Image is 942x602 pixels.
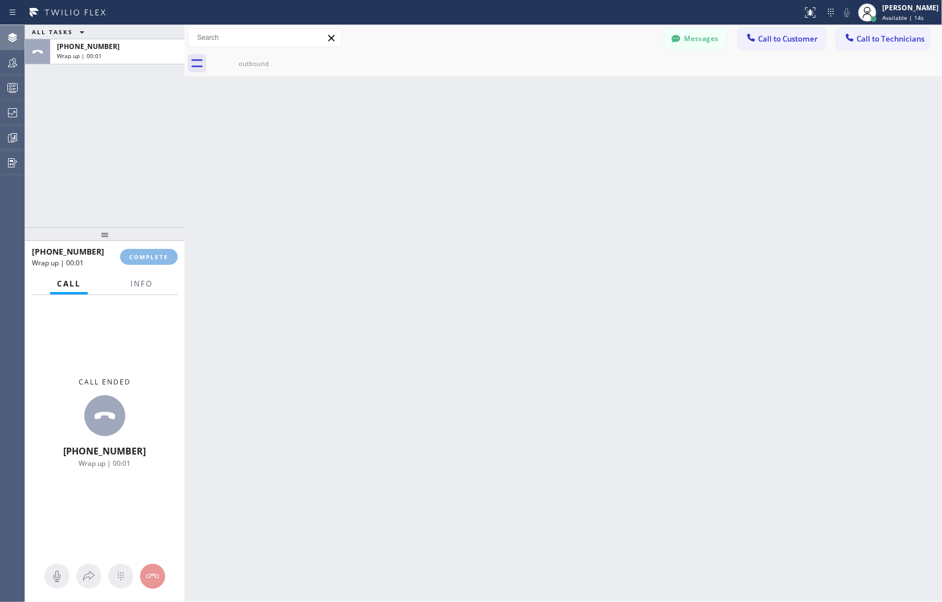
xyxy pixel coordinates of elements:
span: Call [57,279,81,289]
button: Info [124,273,159,295]
button: Call to Customer [738,28,825,50]
span: Call to Customer [758,34,818,44]
div: outbound [211,59,297,68]
button: ALL TASKS [25,25,96,39]
button: COMPLETE [120,249,178,265]
button: Call [50,273,88,295]
span: Info [130,279,153,289]
button: Open dialpad [108,564,133,589]
span: [PHONE_NUMBER] [57,42,120,51]
span: COMPLETE [129,253,169,261]
button: Call to Technicians [837,28,931,50]
span: Call ended [79,377,131,387]
span: Wrap up | 00:01 [32,258,84,268]
input: Search [189,28,341,47]
button: Hang up [140,564,165,589]
span: ALL TASKS [32,28,73,36]
span: Call to Technicians [857,34,924,44]
div: [PERSON_NAME] [882,3,939,13]
button: Mute [44,564,69,589]
span: Wrap up | 00:01 [79,458,131,468]
button: Mute [839,5,855,21]
button: Open directory [76,564,101,589]
span: [PHONE_NUMBER] [64,445,146,457]
button: Messages [664,28,727,50]
span: Available | 14s [882,14,924,22]
span: Wrap up | 00:01 [57,52,102,60]
span: [PHONE_NUMBER] [32,246,104,257]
